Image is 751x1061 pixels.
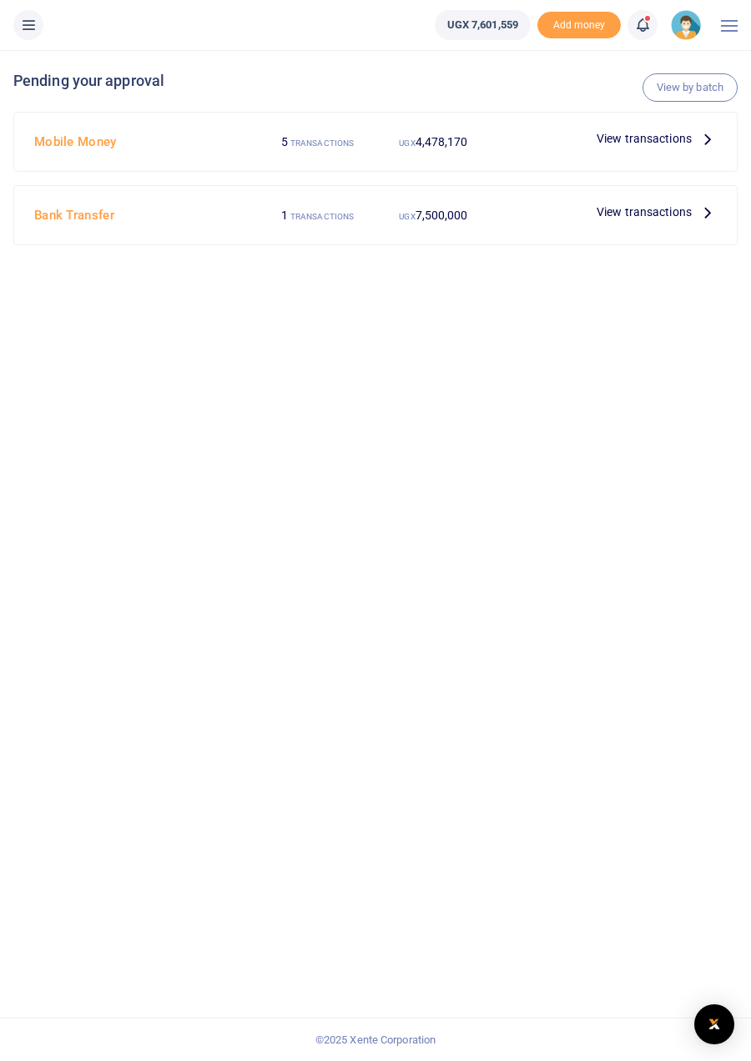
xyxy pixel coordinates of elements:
[416,209,468,222] span: 7,500,000
[537,12,621,39] span: Add money
[671,10,708,40] a: profile-user
[399,212,415,221] small: UGX
[671,10,701,40] img: profile-user
[34,206,253,224] h4: Bank Transfer
[447,17,518,33] span: UGX 7,601,559
[281,209,288,222] span: 1
[597,129,692,148] span: View transactions
[537,18,621,30] a: Add money
[537,12,621,39] li: Toup your wallet
[13,72,738,90] h4: Pending your approval
[290,212,354,221] small: TRANSACTIONS
[428,10,537,40] li: Wallet ballance
[399,138,415,148] small: UGX
[34,133,253,151] h4: Mobile Money
[281,135,288,148] span: 5
[643,73,738,102] a: View by batch
[290,138,354,148] small: TRANSACTIONS
[435,10,531,40] a: UGX 7,601,559
[694,1004,734,1044] div: Open Intercom Messenger
[597,203,692,221] span: View transactions
[416,135,468,148] span: 4,478,170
